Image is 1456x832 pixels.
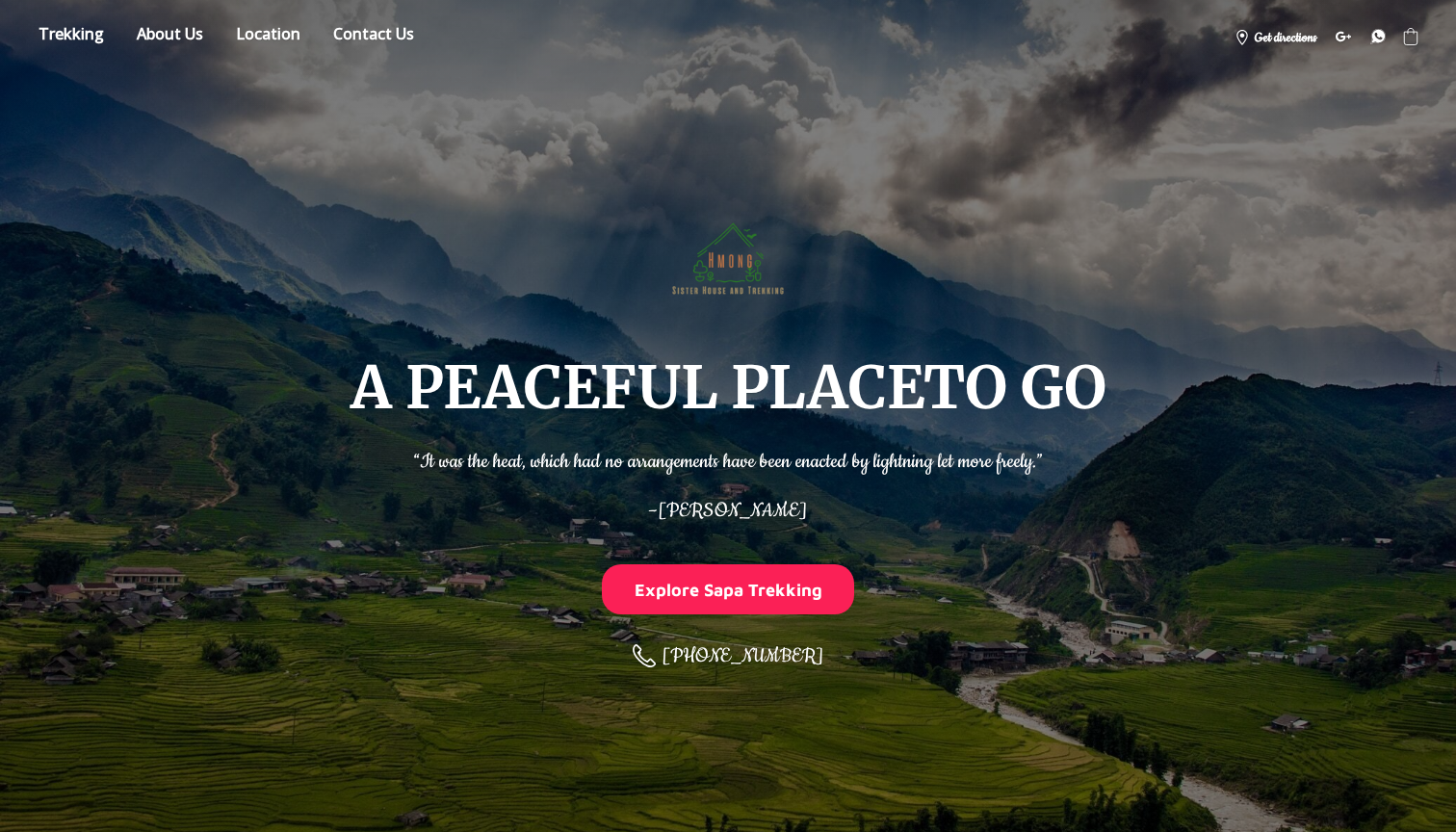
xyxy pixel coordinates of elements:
span: TO GO [923,351,1106,425]
img: Hmong Sisters House and Trekking [664,192,792,319]
div: Shopping cart [1395,21,1426,52]
a: Location [221,20,315,54]
p: – [413,486,1043,526]
a: About [122,20,218,54]
p: “It was the heat, which had no arrangements have been enacted by lightning let more freely.” [413,437,1043,477]
span: [PERSON_NAME] [658,498,807,524]
a: Store [24,20,118,54]
h1: A PEACEFUL PLACE [351,357,1106,419]
a: Get directions [1225,21,1326,51]
a: Contact us [319,20,429,54]
span: Get directions [1253,28,1316,48]
button: Explore Sapa Trekking [602,564,854,613]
